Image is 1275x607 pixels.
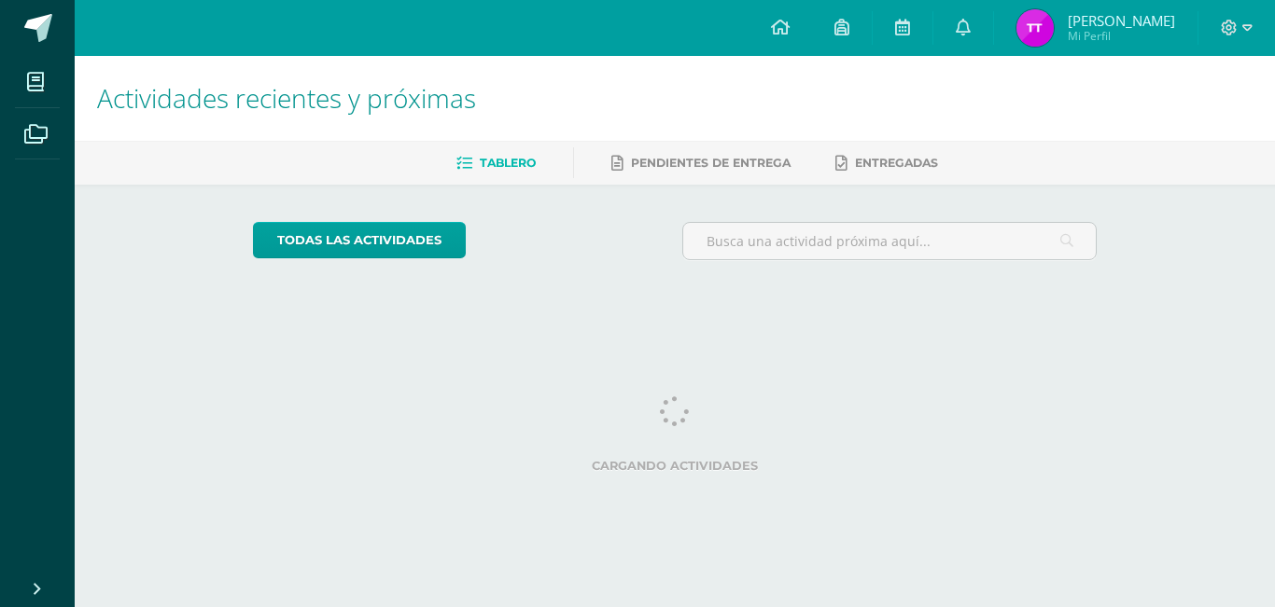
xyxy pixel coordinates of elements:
a: Pendientes de entrega [611,148,791,178]
a: todas las Actividades [253,222,466,258]
span: Tablero [480,156,536,170]
span: Pendientes de entrega [631,156,791,170]
a: Tablero [456,148,536,178]
span: Actividades recientes y próximas [97,80,476,116]
a: Entregadas [835,148,938,178]
input: Busca una actividad próxima aquí... [683,223,1097,259]
span: Mi Perfil [1068,28,1175,44]
span: [PERSON_NAME] [1068,11,1175,30]
label: Cargando actividades [253,459,1098,473]
span: Entregadas [855,156,938,170]
img: 2013d08d7dde7c9acbb66dc09b9b8cbe.png [1016,9,1054,47]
